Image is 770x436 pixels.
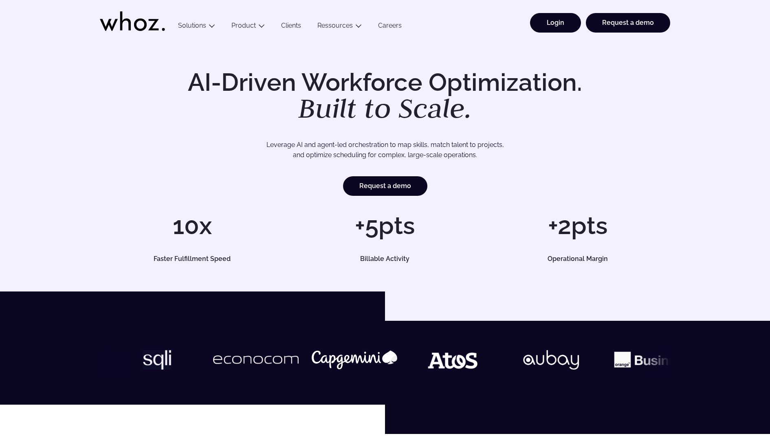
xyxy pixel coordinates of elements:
a: Ressources [317,22,353,29]
h1: 10x [100,213,284,238]
button: Solutions [170,22,223,33]
p: Leverage AI and agent-led orchestration to map skills, match talent to projects, and optimize sch... [128,140,642,160]
button: Product [223,22,273,33]
h1: +2pts [486,213,670,238]
em: Built to Scale. [298,90,472,126]
h1: AI-Driven Workforce Optimization. [176,70,594,122]
h5: Faster Fulfillment Speed [109,256,275,262]
a: Careers [370,22,410,33]
a: Request a demo [343,176,427,196]
a: Login [530,13,581,33]
button: Ressources [309,22,370,33]
a: Request a demo [586,13,670,33]
h5: Billable Activity [302,256,468,262]
a: Clients [273,22,309,33]
h5: Operational Margin [495,256,661,262]
h1: +5pts [293,213,477,238]
a: Product [231,22,256,29]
